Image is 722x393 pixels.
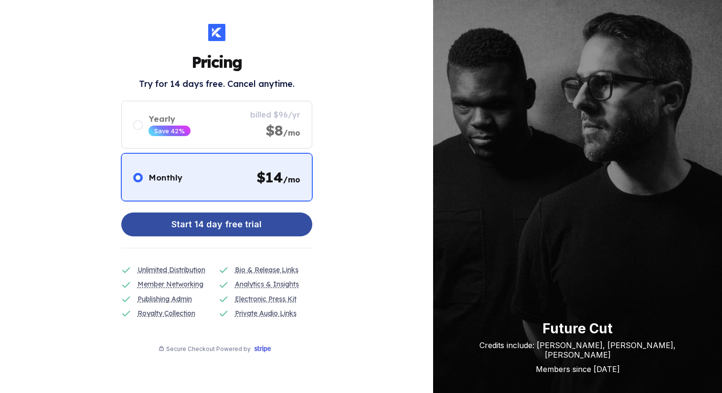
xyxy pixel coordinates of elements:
div: billed $96/yr [250,110,300,119]
div: Member Networking [138,279,203,289]
div: Secure Checkout Powered by [166,345,251,352]
div: Electronic Press Kit [235,294,297,304]
span: /mo [283,128,300,138]
div: Publishing Admin [138,294,192,304]
div: Analytics & Insights [235,279,299,289]
div: Yearly [149,114,191,124]
span: /mo [283,175,300,184]
div: Save 42% [154,127,185,135]
button: Start 14 day free trial [121,212,312,236]
div: Start 14 day free trial [171,215,262,234]
div: Credits include: [PERSON_NAME], [PERSON_NAME], [PERSON_NAME] [452,340,703,360]
div: Royalty Collection [138,308,195,319]
div: $8 [265,121,300,139]
h1: Pricing [191,53,242,72]
div: $ 14 [256,168,300,186]
h2: Try for 14 days free. Cancel anytime. [139,78,295,89]
div: Private Audio Links [235,308,297,319]
div: Monthly [149,172,182,182]
div: Members since [DATE] [452,364,703,374]
div: Bio & Release Links [235,265,298,275]
div: Future Cut [452,320,703,337]
div: Unlimited Distribution [138,265,205,275]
